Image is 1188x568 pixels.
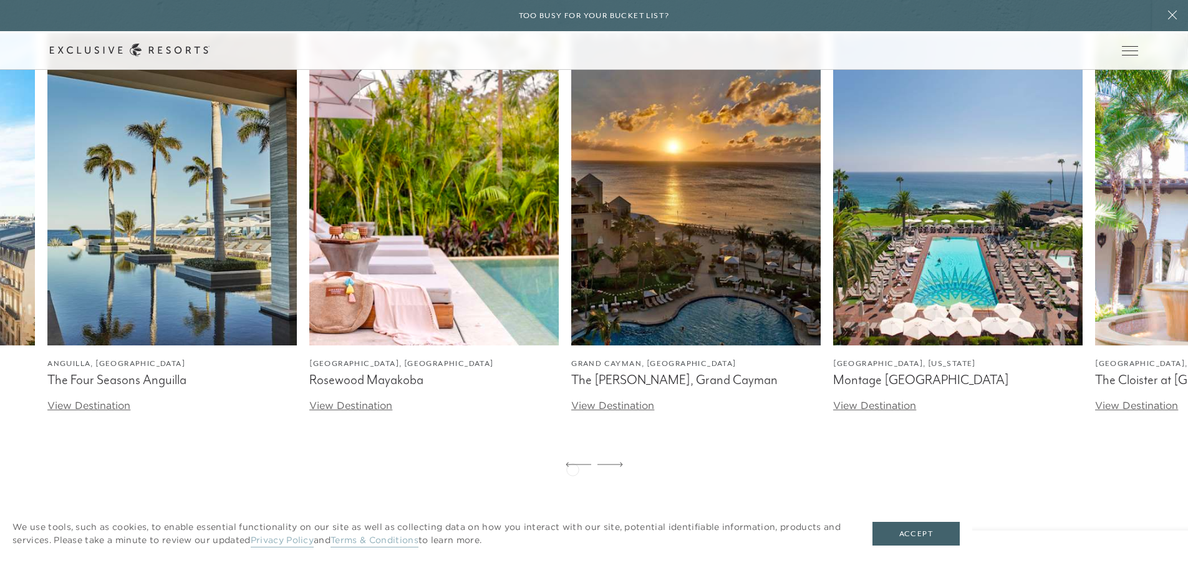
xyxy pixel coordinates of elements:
p: We use tools, such as cookies, to enable essential functionality on our site as well as collectin... [12,521,848,547]
figcaption: [GEOGRAPHIC_DATA], [US_STATE] [833,358,1083,370]
a: Anguilla, [GEOGRAPHIC_DATA]The Four Seasons AnguillaView Destination [47,34,297,413]
a: View Destination [47,399,130,412]
a: View Destination [1095,399,1178,412]
h6: Too busy for your bucket list? [519,10,670,22]
figcaption: Montage [GEOGRAPHIC_DATA] [833,372,1083,388]
a: View Destination [571,399,654,412]
figcaption: Anguilla, [GEOGRAPHIC_DATA] [47,358,297,370]
figcaption: Rosewood Mayakoba [309,372,559,388]
figcaption: [GEOGRAPHIC_DATA], [GEOGRAPHIC_DATA] [309,358,559,370]
figcaption: The Four Seasons Anguilla [47,372,297,388]
a: [GEOGRAPHIC_DATA], [GEOGRAPHIC_DATA]Rosewood MayakobaView Destination [309,34,559,413]
a: Terms & Conditions [331,534,418,547]
a: View Destination [833,399,916,412]
a: View Destination [309,399,392,412]
figcaption: Grand Cayman, [GEOGRAPHIC_DATA] [571,358,821,370]
button: Open navigation [1122,46,1138,55]
button: Accept [872,522,960,546]
a: Privacy Policy [251,534,314,547]
a: [GEOGRAPHIC_DATA], [US_STATE]Montage [GEOGRAPHIC_DATA]View Destination [833,34,1083,413]
figcaption: The [PERSON_NAME], Grand Cayman [571,372,821,388]
a: Grand Cayman, [GEOGRAPHIC_DATA]The [PERSON_NAME], Grand CaymanView Destination [571,34,821,413]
